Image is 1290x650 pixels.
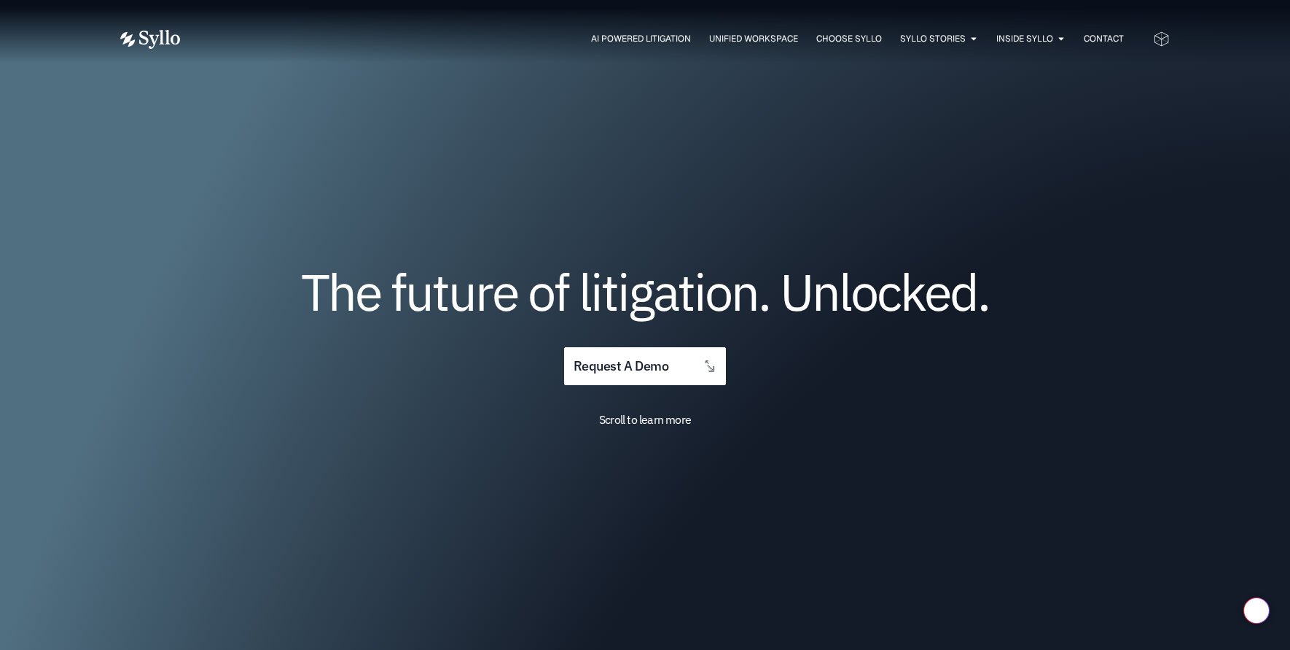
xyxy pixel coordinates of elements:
[564,347,726,386] a: request a demo
[120,30,180,49] img: Vector
[599,412,691,427] span: Scroll to learn more
[900,32,966,45] a: Syllo Stories
[209,32,1124,46] div: Menu Toggle
[208,268,1082,316] h1: The future of litigation. Unlocked.
[591,32,691,45] a: AI Powered Litigation
[816,32,882,45] a: Choose Syllo
[996,32,1053,45] a: Inside Syllo
[709,32,798,45] a: Unified Workspace
[1084,32,1124,45] a: Contact
[574,360,668,374] span: request a demo
[209,32,1124,46] nav: Menu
